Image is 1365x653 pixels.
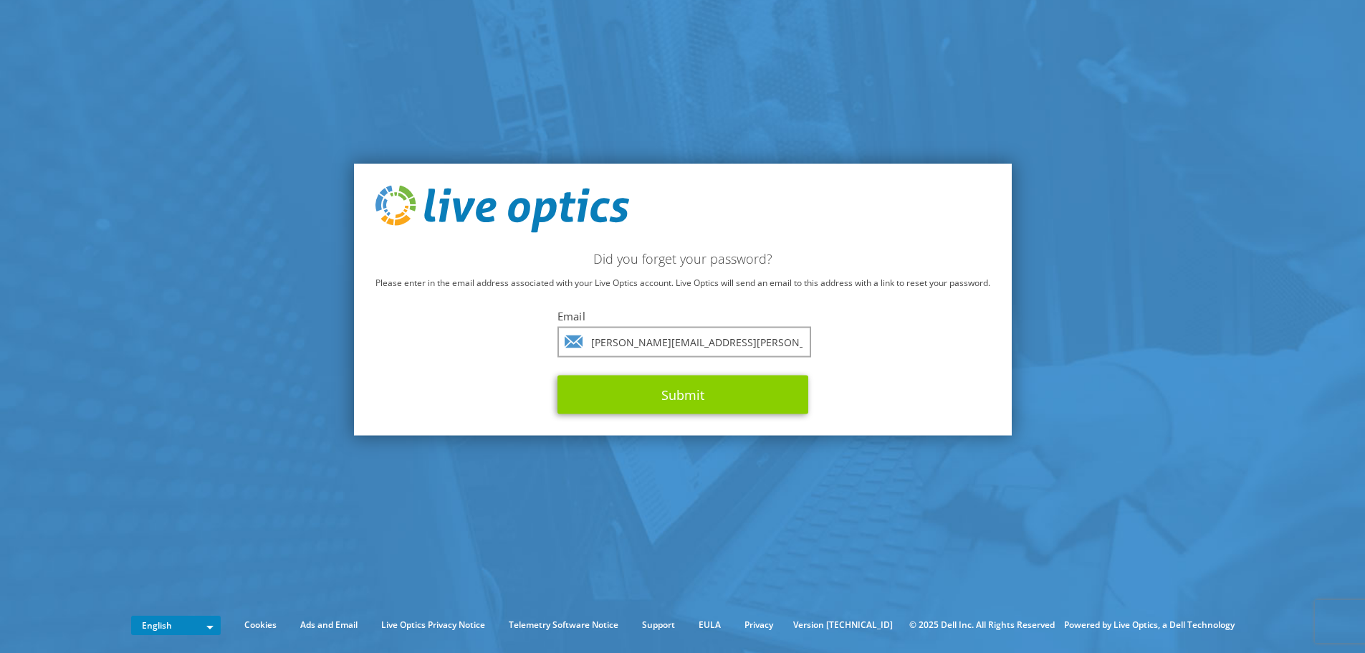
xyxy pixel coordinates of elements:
button: Submit [557,375,808,414]
a: Support [631,617,686,633]
li: Powered by Live Optics, a Dell Technology [1064,617,1235,633]
li: © 2025 Dell Inc. All Rights Reserved [902,617,1062,633]
a: Cookies [234,617,287,633]
li: Version [TECHNICAL_ID] [786,617,900,633]
a: Telemetry Software Notice [498,617,629,633]
label: Email [557,308,808,323]
a: Privacy [734,617,784,633]
h2: Did you forget your password? [375,250,990,266]
a: Ads and Email [289,617,368,633]
p: Please enter in the email address associated with your Live Optics account. Live Optics will send... [375,275,990,290]
a: EULA [688,617,732,633]
a: Live Optics Privacy Notice [370,617,496,633]
img: live_optics_svg.svg [375,186,629,233]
